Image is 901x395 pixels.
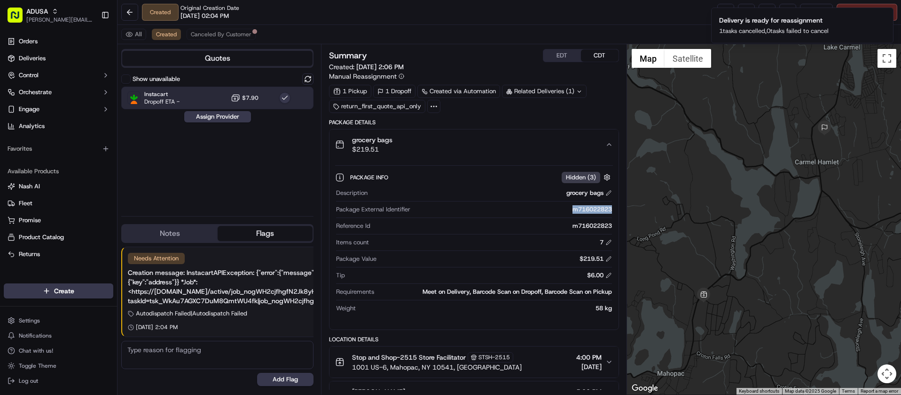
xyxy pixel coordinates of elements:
[336,288,374,296] span: Requirements
[4,283,113,298] button: Create
[329,72,397,81] span: Manual Reassignment
[329,72,404,81] button: Manual Reassignment
[587,271,612,280] div: $6.00
[19,233,64,242] span: Product Catalog
[336,238,369,247] span: Items count
[877,49,896,68] button: Toggle fullscreen view
[19,88,52,97] span: Orchestrate
[502,85,587,98] div: Related Deliveries (1)
[257,373,313,386] button: Add Flag
[19,216,41,225] span: Promise
[329,347,618,378] button: Stop and Shop-2515 Store FacilitatorSTSH-25151001 US-6, Mahopac, NY 10541, [GEOGRAPHIC_DATA]4:00 ...
[136,323,178,331] span: [DATE] 2:04 PM
[861,388,898,394] a: Report a map error
[373,85,415,98] div: 1 Dropoff
[8,182,110,191] a: Nash AI
[24,61,169,71] input: Got a question? Start typing here...
[350,174,390,181] span: Package Info
[478,354,510,361] span: STSH-2515
[144,98,180,105] span: Dropoff ETA -
[9,9,28,28] img: Nash
[76,133,155,150] a: 💻API Documentation
[352,353,466,362] span: Stop and Shop-2515 Store Facilitator
[414,205,611,214] div: m716022823
[4,4,97,26] button: ADUSA[PERSON_NAME][EMAIL_ADDRESS][PERSON_NAME][DOMAIN_NAME]
[360,304,611,313] div: 58 kg
[329,62,404,72] span: Created:
[4,164,113,179] div: Available Products
[19,71,39,80] span: Control
[4,179,113,194] button: Nash AI
[9,90,26,107] img: 1736555255976-a54dd68f-1ca7-489b-9aae-adbdc363a1c4
[4,85,113,100] button: Orchestrate
[19,377,38,385] span: Log out
[19,362,56,370] span: Toggle Theme
[156,31,177,38] span: Created
[26,16,94,24] button: [PERSON_NAME][EMAIL_ADDRESS][PERSON_NAME][DOMAIN_NAME]
[8,199,110,208] a: Fleet
[4,213,113,228] button: Promise
[665,49,711,68] button: Show satellite imagery
[54,286,74,296] span: Create
[566,189,612,197] div: grocery bags
[8,216,110,225] a: Promise
[4,247,113,262] button: Returns
[19,137,72,146] span: Knowledge Base
[6,133,76,150] a: 📗Knowledge Base
[329,51,367,60] h3: Summary
[356,63,404,71] span: [DATE] 2:06 PM
[19,317,40,324] span: Settings
[4,344,113,357] button: Chat with us!
[187,29,256,40] button: Canceled By Customer
[580,255,612,263] div: $219.51
[19,122,45,130] span: Analytics
[19,182,40,191] span: Nash AI
[8,250,110,258] a: Returns
[4,119,113,134] a: Analytics
[4,374,113,387] button: Log out
[719,27,829,35] p: 1 tasks cancelled, 0 tasks failed to cancel
[121,29,146,40] button: All
[785,388,836,394] span: Map data ©2025 Google
[329,85,371,98] div: 1 Pickup
[144,90,180,98] span: Instacart
[122,51,313,66] button: Quotes
[66,159,114,167] a: Powered byPylon
[26,7,48,16] button: ADUSA
[19,332,52,339] span: Notifications
[336,255,376,263] span: Package Value
[566,173,596,182] span: Hidden ( 3 )
[8,233,110,242] a: Product Catalog
[19,37,38,46] span: Orders
[336,205,410,214] span: Package External Identifier
[4,359,113,372] button: Toggle Theme
[128,268,442,306] div: Creation message: InstacartAPIException: {"error":{"message":"invalid_address","code":1001},"meta...
[329,100,425,113] div: return_first_quote_api_only
[180,12,229,20] span: [DATE] 02:04 PM
[329,119,619,126] div: Package Details
[336,222,370,230] span: Reference Id
[122,226,218,241] button: Notes
[19,54,46,63] span: Deliveries
[842,388,855,394] a: Terms (opens in new tab)
[329,129,618,160] button: grocery bags$219.51
[136,309,247,318] span: Autodispatch Failed | Autodispatch Failed
[576,353,602,362] span: 4:00 PM
[89,137,151,146] span: API Documentation
[4,34,113,49] a: Orders
[152,29,181,40] button: Created
[19,105,39,113] span: Engage
[739,388,779,395] button: Keyboard shortcuts
[629,382,660,395] a: Open this area in Google Maps (opens a new window)
[218,226,313,241] button: Flags
[19,250,40,258] span: Returns
[4,329,113,342] button: Notifications
[184,111,251,122] button: Assign Provider
[4,141,113,156] div: Favorites
[79,137,87,145] div: 💻
[336,304,356,313] span: Weight
[160,93,171,104] button: Start new chat
[877,364,896,383] button: Map camera controls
